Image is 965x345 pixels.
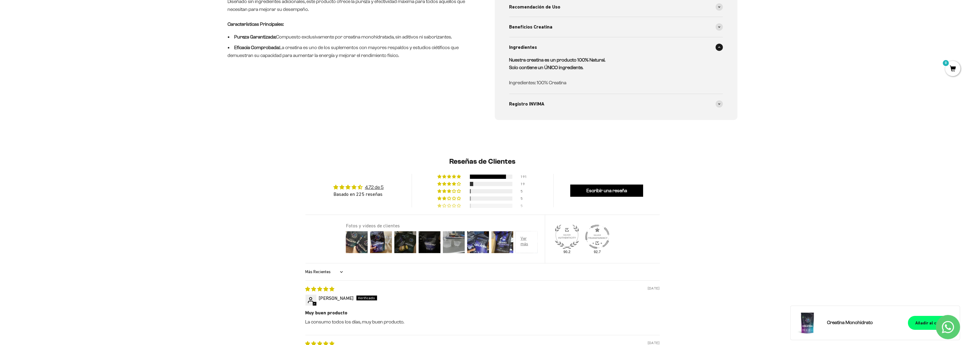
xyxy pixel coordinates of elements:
span: Recomendación de Uso [509,3,561,11]
div: 92.7 [592,250,602,254]
summary: Beneficios Creatina [509,17,723,37]
li: Compuesto exclusivamente por creatina monohidratada, sin aditivos ni saborizantes. [228,33,471,41]
img: User picture [417,230,442,254]
span: [DATE] [648,286,660,291]
div: Fotos y videos de clientes [346,222,538,229]
img: User picture [466,230,490,254]
span: Enviar [100,91,125,101]
div: 90.2 [562,250,572,254]
img: Creatina Monohidrato [795,311,820,335]
b: Muy buen producto [305,310,660,316]
div: 191 [521,175,528,179]
img: Judge.me Silver Authentic Shop medal [555,225,579,249]
span: 5 star review [305,286,335,292]
div: Un mejor precio [7,77,126,88]
img: User picture [515,230,539,254]
a: Escribir una reseña [570,185,643,197]
div: Un video del producto [7,65,126,76]
img: Judge.me Silver Transparent Shop medal [585,225,609,249]
img: User picture [393,230,417,254]
div: 85% (191) reviews with 5 star rating [437,175,462,179]
button: Añadir al carrito [908,316,955,330]
a: Judge.me Silver Transparent Shop medal 92.7 [585,225,609,249]
p: ¿Qué te haría sentir más seguro de comprar este producto? [7,10,126,24]
a: Judge.me Silver Authentic Shop medal 90.2 [555,225,579,249]
div: Basado en 225 reseñas [333,191,384,197]
div: 8% (19) reviews with 4 star rating [437,182,462,186]
a: Creatina Monohidrato [827,319,901,327]
div: 5 [521,196,528,201]
div: 2% (5) reviews with 1 star rating [437,204,462,208]
select: Sort dropdown [305,266,345,278]
a: 4.72 de 5 [365,185,384,190]
mark: 0 [942,59,950,67]
summary: Registro INVIMA [509,94,723,114]
div: Average rating is 4.72 stars [333,184,384,191]
div: Silver Authentic Shop. At least 90% of published reviews are verified reviews [555,225,579,250]
div: 5 [521,189,528,193]
div: Silver Transparent Shop. Published at least 90% of verified reviews received in total [585,225,609,250]
p: Ingredientes: 100% Creatina [509,79,716,87]
div: 2% (5) reviews with 2 star rating [437,196,462,201]
div: 2% (5) reviews with 3 star rating [437,189,462,193]
img: User picture [490,230,515,254]
strong: Nuestra creatina es un producto 100% Natural. Solo contiene un ÚNICO ingrediente. [509,57,606,70]
img: User picture [369,230,393,254]
div: Añadir al carrito [915,320,948,326]
p: La consumo todos los días, muy buen producto. [305,319,660,325]
div: Reseñas de otros clientes [7,41,126,52]
strong: Eficacia Comprobada: [235,45,280,50]
span: [PERSON_NAME] [319,295,354,301]
a: 0 [945,66,960,72]
img: User picture [442,230,466,254]
span: Beneficios Creatina [509,23,553,31]
div: Más información sobre los ingredientes [7,29,126,39]
div: Una promoción especial [7,53,126,64]
div: 19 [521,182,528,186]
li: La creatina es uno de los suplementos con mayores respaldos y estudios ciétificos que demuestran ... [228,44,471,59]
summary: Ingredientes [509,37,723,57]
span: Ingredientes [509,43,537,51]
button: Enviar [99,91,126,101]
img: User picture [345,230,369,254]
span: Registro INVIMA [509,100,545,108]
strong: Pureza Garantizada: [235,34,276,39]
strong: Características Principales: [228,22,284,27]
div: 5 [521,204,528,208]
h2: Reseñas de Clientes [305,156,660,167]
